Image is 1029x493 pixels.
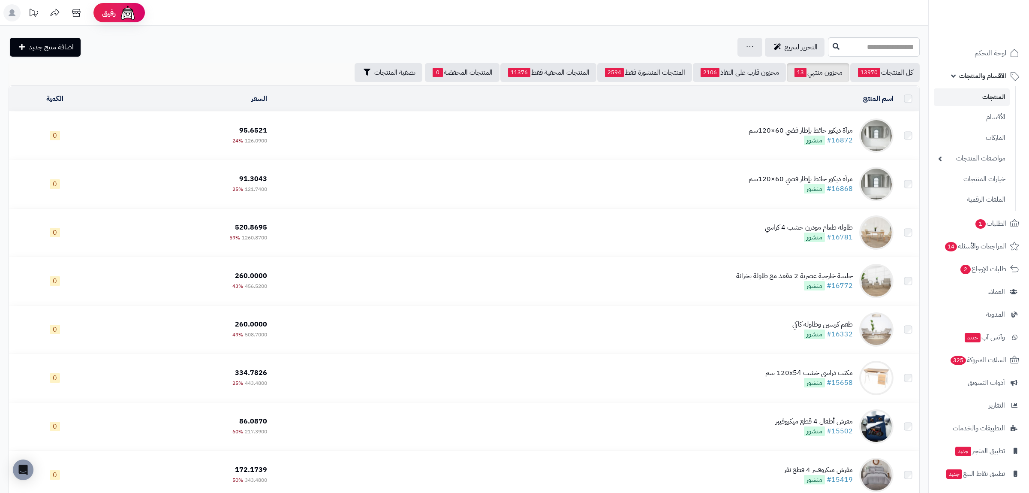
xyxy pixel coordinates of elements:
[508,68,530,77] span: 11376
[934,43,1024,64] a: لوحة التحكم
[934,281,1024,302] a: العملاء
[433,68,443,77] span: 0
[859,458,894,492] img: مفرش ميكروفيبر 4 قطع نفر
[232,137,243,145] span: 24%
[10,38,81,57] a: اضافة منتج جديد
[986,309,1005,321] span: المدونة
[235,222,267,233] span: 520.8695
[784,465,853,475] div: مفرش ميكروفيبر 4 قطع نفر
[934,304,1024,325] a: المدونة
[500,63,596,82] a: المنتجات المخفية فقط11376
[934,372,1024,393] a: أدوات التسويق
[245,331,267,339] span: 508.7000
[736,271,853,281] div: جلسة خارجية عصرية 2 مقعد مع طاولة بخزانة
[863,94,894,104] a: اسم المنتج
[975,219,986,229] span: 1
[934,441,1024,461] a: تطبيق المتجرجديد
[749,174,853,184] div: مرآة ديكور حائط بإطار فضي 60×120سم
[229,234,240,242] span: 59%
[374,67,415,78] span: تصفية المنتجات
[934,395,1024,416] a: التقارير
[827,281,853,291] a: #16772
[934,327,1024,348] a: وآتس آبجديد
[245,137,267,145] span: 126.0900
[235,319,267,330] span: 260.0000
[804,378,825,387] span: منشور
[950,354,1006,366] span: السلات المتروكة
[965,333,981,342] span: جديد
[934,88,1010,106] a: المنتجات
[945,468,1005,480] span: تطبيق نقاط البيع
[605,68,624,77] span: 2594
[850,63,920,82] a: كل المنتجات13970
[960,263,1006,275] span: طلبات الإرجاع
[245,282,267,290] span: 456.5200
[968,377,1005,389] span: أدوات التسويق
[934,129,1010,147] a: الماركات
[804,233,825,242] span: منشور
[954,445,1005,457] span: تطبيق المتجر
[955,447,971,456] span: جديد
[827,184,853,194] a: #16868
[859,264,894,298] img: جلسة خارجية عصرية 2 مقعد مع طاولة بخزانة
[975,47,1006,59] span: لوحة التحكم
[946,469,962,479] span: جديد
[934,213,1024,234] a: الطلبات1
[235,368,267,378] span: 334.7826
[944,240,1006,252] span: المراجعات والأسئلة
[232,282,243,290] span: 43%
[989,399,1005,411] span: التقارير
[776,417,853,426] div: مفرش أطفال 4 قطع ميكروفيبر
[50,131,60,140] span: 0
[945,242,957,251] span: 14
[251,94,267,104] a: السعر
[245,476,267,484] span: 343.4800
[46,94,63,104] a: الكمية
[804,281,825,290] span: منشور
[964,331,1005,343] span: وآتس آب
[749,126,853,136] div: مرآة ديكور حائط بإطار فضي 60×120سم
[693,63,786,82] a: مخزون قارب على النفاذ2106
[827,475,853,485] a: #15419
[425,63,499,82] a: المنتجات المخفضة0
[971,24,1021,42] img: logo-2.png
[934,191,1010,209] a: الملفات الرقمية
[859,361,894,395] img: مكتب دراسي خشب 120x54 سم
[232,185,243,193] span: 25%
[827,232,853,242] a: #16781
[827,378,853,388] a: #15658
[827,426,853,436] a: #15502
[29,42,74,52] span: اضافة منتج جديد
[794,68,806,77] span: 13
[787,63,849,82] a: مخزون منتهي13
[934,350,1024,370] a: السلات المتروكة325
[827,135,853,145] a: #16872
[804,426,825,436] span: منشور
[245,185,267,193] span: 121.7400
[804,475,825,484] span: منشور
[934,149,1010,168] a: مواصفات المنتجات
[827,329,853,339] a: #16332
[859,409,894,444] img: مفرش أطفال 4 قطع ميكروفيبر
[960,265,971,274] span: 2
[239,416,267,426] span: 86.0870
[765,368,853,378] div: مكتب دراسي خشب 120x54 سم
[765,223,853,233] div: طاولة طعام مودرن خشب 4 كراسي
[804,136,825,145] span: منشور
[242,234,267,242] span: 1260.8700
[232,379,243,387] span: 25%
[959,70,1006,82] span: الأقسام والمنتجات
[23,4,44,24] a: تحديثات المنصة
[934,463,1024,484] a: تطبيق نقاط البيعجديد
[245,379,267,387] span: 443.4800
[953,422,1005,434] span: التطبيقات والخدمات
[934,236,1024,257] a: المراجعات والأسئلة14
[245,428,267,436] span: 217.3900
[50,179,60,189] span: 0
[804,330,825,339] span: منشور
[232,331,243,339] span: 49%
[232,428,243,436] span: 60%
[232,476,243,484] span: 50%
[597,63,692,82] a: المنتجات المنشورة فقط2594
[792,320,853,330] div: طقم كرسين وطاولة كاكي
